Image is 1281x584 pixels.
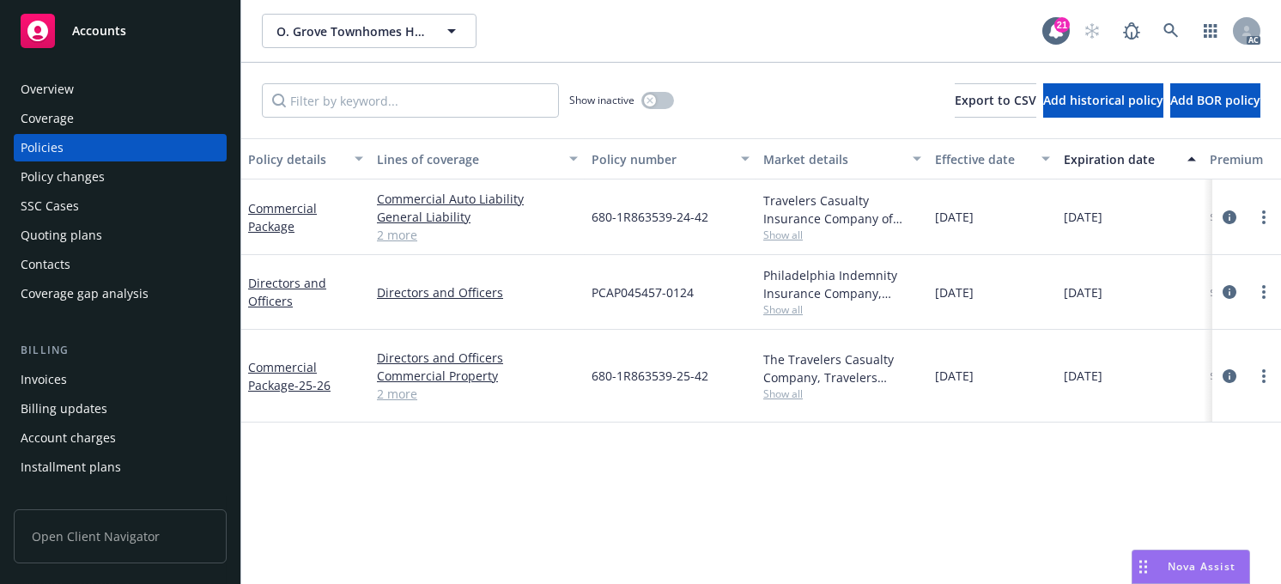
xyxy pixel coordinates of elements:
div: Travelers Casualty Insurance Company of America, Travelers Insurance [763,192,921,228]
span: [DATE] [1064,367,1102,385]
a: Coverage [14,105,227,132]
a: Coverage gap analysis [14,280,227,307]
div: Policies [21,134,64,161]
div: Coverage gap analysis [21,280,149,307]
a: Directors and Officers [377,349,578,367]
button: Export to CSV [955,83,1036,118]
div: Policy changes [21,163,105,191]
a: Commercial Property [377,367,578,385]
div: Account charges [21,424,116,452]
span: Show all [763,302,921,317]
span: [DATE] [1064,208,1102,226]
button: Lines of coverage [370,138,585,179]
div: Drag to move [1132,551,1154,583]
a: Policies [14,134,227,161]
span: O. Grove Townhomes Homeowners Association [276,22,425,40]
a: Switch app [1193,14,1228,48]
div: Policy number [592,150,731,168]
div: Quoting plans [21,222,102,249]
input: Filter by keyword... [262,83,559,118]
span: Open Client Navigator [14,509,227,563]
div: Installment plans [21,453,121,481]
a: 2 more [377,226,578,244]
div: Invoices [21,366,67,393]
button: Market details [756,138,928,179]
a: Commercial Package [248,359,331,393]
span: Accounts [72,24,126,38]
button: Expiration date [1057,138,1203,179]
a: Commercial Auto Liability [377,190,578,208]
div: SSC Cases [21,192,79,220]
a: more [1254,207,1274,228]
span: [DATE] [935,208,974,226]
button: Effective date [928,138,1057,179]
span: [DATE] [935,283,974,301]
a: more [1254,282,1274,302]
div: Contacts [21,251,70,278]
a: Report a Bug [1114,14,1149,48]
a: Invoices [14,366,227,393]
div: Premium [1210,150,1280,168]
span: Show all [763,228,921,242]
div: Billing [14,342,227,359]
button: Policy details [241,138,370,179]
span: - 25-26 [294,377,331,393]
div: Coverage [21,105,74,132]
div: Effective date [935,150,1031,168]
button: O. Grove Townhomes Homeowners Association [262,14,477,48]
span: Nova Assist [1168,559,1235,574]
a: Directors and Officers [377,283,578,301]
span: Export to CSV [955,92,1036,108]
div: 21 [1054,17,1070,33]
div: Policy details [248,150,344,168]
a: Billing updates [14,395,227,423]
div: Billing updates [21,395,107,423]
a: Start snowing [1075,14,1109,48]
span: 680-1R863539-24-42 [592,208,708,226]
span: Add BOR policy [1170,92,1260,108]
a: Commercial Package [248,200,317,234]
a: 2 more [377,385,578,403]
div: Market details [763,150,902,168]
a: Contacts [14,251,227,278]
a: Policy changes [14,163,227,191]
a: circleInformation [1219,207,1240,228]
button: Policy number [585,138,756,179]
span: Show all [763,386,921,401]
a: Account charges [14,424,227,452]
a: circleInformation [1219,282,1240,302]
a: Directors and Officers [248,275,326,309]
div: Lines of coverage [377,150,559,168]
div: Philadelphia Indemnity Insurance Company, Philadelphia Insurance Companies, GIG Insurance [763,266,921,302]
a: Installment plans [14,453,227,481]
div: Expiration date [1064,150,1177,168]
button: Add historical policy [1043,83,1163,118]
button: Nova Assist [1132,550,1250,584]
span: [DATE] [935,367,974,385]
a: Overview [14,76,227,103]
button: Add BOR policy [1170,83,1260,118]
span: [DATE] [1064,283,1102,301]
span: 680-1R863539-25-42 [592,367,708,385]
a: Accounts [14,7,227,55]
span: Add historical policy [1043,92,1163,108]
a: General Liability [377,208,578,226]
div: Overview [21,76,74,103]
a: Search [1154,14,1188,48]
span: PCAP045457-0124 [592,283,694,301]
a: more [1254,366,1274,386]
a: circleInformation [1219,366,1240,386]
a: SSC Cases [14,192,227,220]
span: Show inactive [569,93,634,107]
div: The Travelers Casualty Company, Travelers Insurance [763,350,921,386]
a: Quoting plans [14,222,227,249]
